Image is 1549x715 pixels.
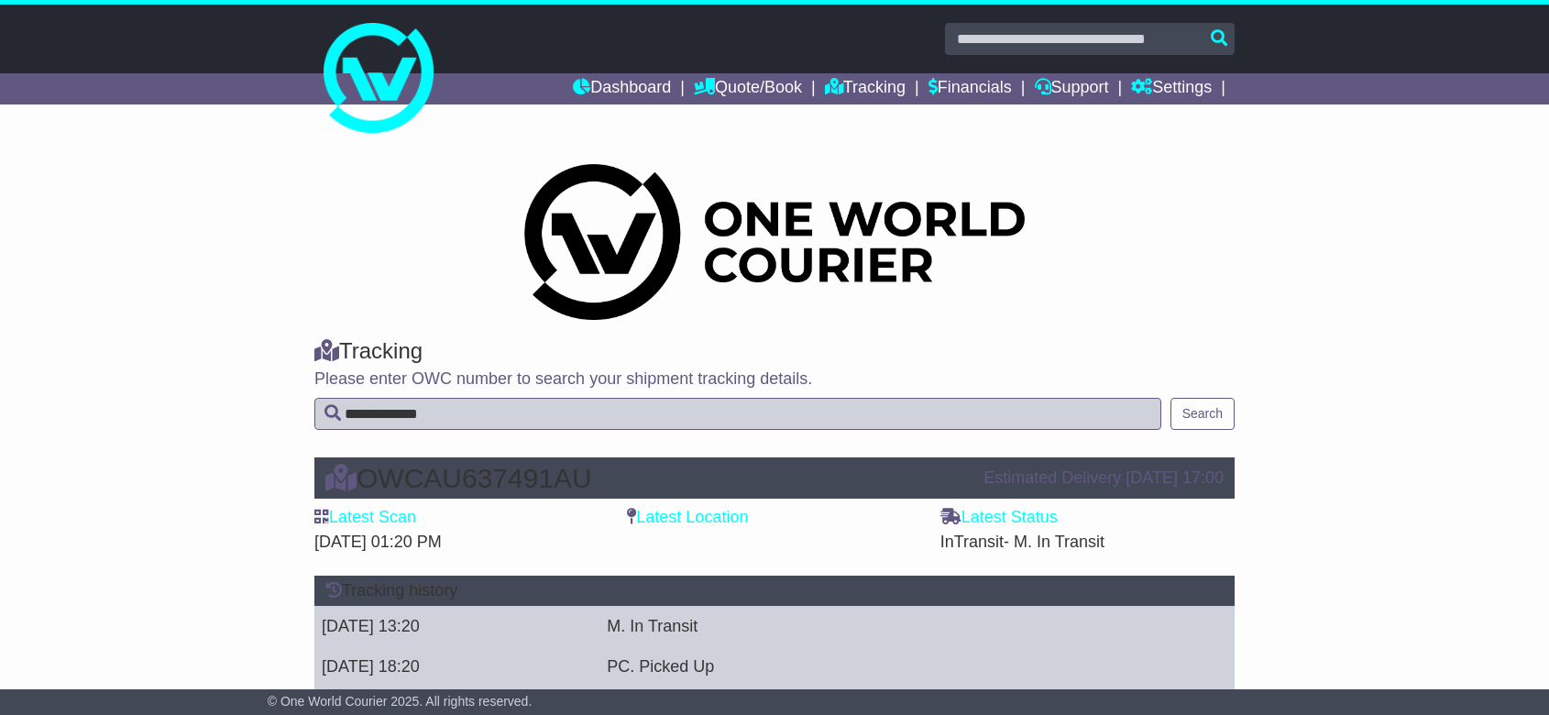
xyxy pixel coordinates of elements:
[940,533,1104,551] span: InTransit
[940,508,1058,528] label: Latest Status
[316,463,974,493] div: OWCAU637491AU
[627,508,748,528] label: Latest Location
[314,647,599,687] td: [DATE] 18:20
[314,576,1235,607] div: Tracking history
[1004,533,1104,551] span: - M. In Transit
[599,607,1197,647] td: M. In Transit
[983,468,1224,489] div: Estimated Delivery [DATE] 17:00
[524,164,1025,320] img: Dark
[1131,73,1212,104] a: Settings
[314,533,442,551] span: [DATE] 01:20 PM
[1170,398,1235,430] button: Search
[314,508,416,528] label: Latest Scan
[314,369,1235,390] p: Please enter OWC number to search your shipment tracking details.
[573,73,671,104] a: Dashboard
[268,694,533,709] span: © One World Courier 2025. All rights reserved.
[314,338,1235,365] div: Tracking
[825,73,906,104] a: Tracking
[599,647,1197,687] td: PC. Picked Up
[314,607,599,647] td: [DATE] 13:20
[928,73,1012,104] a: Financials
[694,73,802,104] a: Quote/Book
[1035,73,1109,104] a: Support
